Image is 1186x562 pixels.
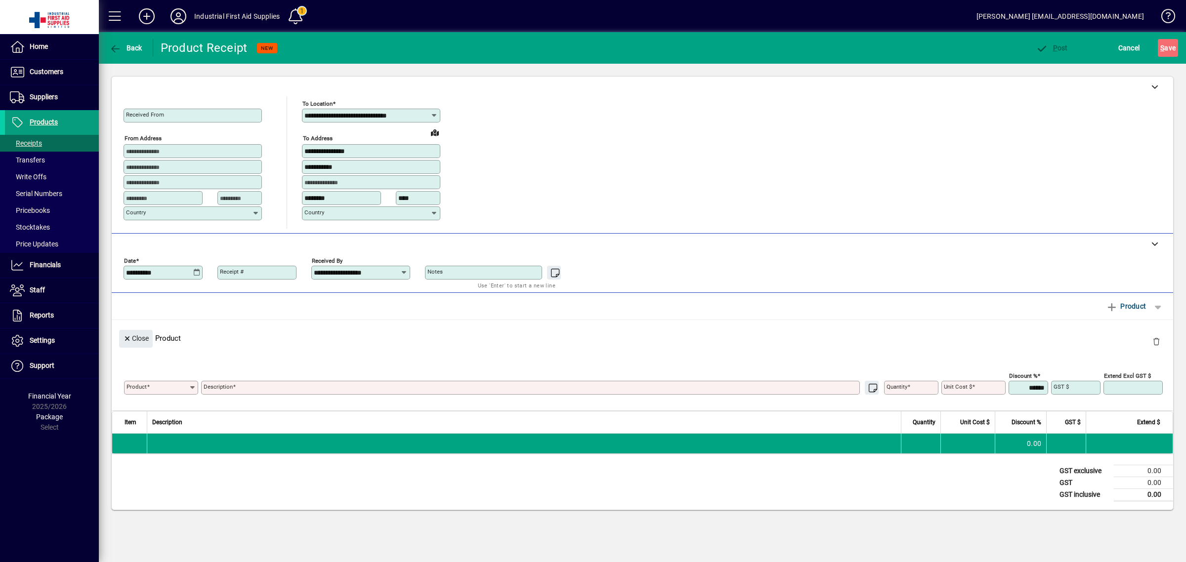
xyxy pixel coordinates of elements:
[10,173,46,181] span: Write Offs
[1055,465,1114,477] td: GST exclusive
[887,383,907,390] mat-label: Quantity
[261,45,273,51] span: NEW
[1009,372,1037,379] mat-label: Discount %
[995,434,1046,453] td: 0.00
[10,206,50,214] span: Pricebooks
[194,8,280,24] div: Industrial First Aid Supplies
[30,336,55,344] span: Settings
[10,240,58,248] span: Price Updates
[107,39,145,57] button: Back
[112,320,1173,356] div: Product
[302,100,333,107] mat-label: To location
[163,7,194,25] button: Profile
[427,124,443,140] a: View on map
[1160,40,1176,56] span: ave
[1137,417,1160,428] span: Extend $
[10,223,50,231] span: Stocktakes
[913,417,935,428] span: Quantity
[10,156,45,164] span: Transfers
[131,7,163,25] button: Add
[5,152,99,168] a: Transfers
[312,257,342,264] mat-label: Received by
[1036,44,1068,52] span: ost
[10,190,62,198] span: Serial Numbers
[1114,465,1173,477] td: 0.00
[5,85,99,110] a: Suppliers
[5,185,99,202] a: Serial Numbers
[944,383,972,390] mat-label: Unit Cost $
[119,330,153,348] button: Close
[28,392,71,400] span: Financial Year
[1114,488,1173,501] td: 0.00
[10,139,42,147] span: Receipts
[30,68,63,76] span: Customers
[5,278,99,303] a: Staff
[36,413,63,421] span: Package
[5,236,99,252] a: Price Updates
[204,383,233,390] mat-label: Description
[124,257,136,264] mat-label: Date
[5,60,99,84] a: Customers
[1104,372,1151,379] mat-label: Extend excl GST $
[1144,337,1168,346] app-page-header-button: Delete
[5,219,99,236] a: Stocktakes
[5,253,99,278] a: Financials
[161,40,248,56] div: Product Receipt
[1160,44,1164,52] span: S
[30,286,45,294] span: Staff
[126,111,164,118] mat-label: Received From
[30,118,58,126] span: Products
[304,209,324,216] mat-label: Country
[1012,417,1041,428] span: Discount %
[152,417,182,428] span: Description
[1114,477,1173,488] td: 0.00
[1055,488,1114,501] td: GST inclusive
[5,35,99,59] a: Home
[125,417,136,428] span: Item
[5,168,99,185] a: Write Offs
[1116,39,1143,57] button: Cancel
[5,135,99,152] a: Receipts
[30,42,48,50] span: Home
[127,383,147,390] mat-label: Product
[30,261,61,269] span: Financials
[30,93,58,101] span: Suppliers
[427,268,443,275] mat-label: Notes
[5,202,99,219] a: Pricebooks
[5,303,99,328] a: Reports
[1033,39,1070,57] button: Post
[99,39,153,57] app-page-header-button: Back
[478,280,555,291] mat-hint: Use 'Enter' to start a new line
[1054,383,1069,390] mat-label: GST $
[5,354,99,378] a: Support
[1053,44,1058,52] span: P
[109,44,142,52] span: Back
[1158,39,1178,57] button: Save
[123,330,149,347] span: Close
[1118,40,1140,56] span: Cancel
[1055,477,1114,488] td: GST
[30,361,54,369] span: Support
[1065,417,1081,428] span: GST $
[220,268,244,275] mat-label: Receipt #
[960,417,990,428] span: Unit Cost $
[1154,2,1174,34] a: Knowledge Base
[117,333,155,342] app-page-header-button: Close
[30,311,54,319] span: Reports
[976,8,1144,24] div: [PERSON_NAME] [EMAIL_ADDRESS][DOMAIN_NAME]
[1144,330,1168,354] button: Delete
[5,328,99,353] a: Settings
[126,209,146,216] mat-label: Country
